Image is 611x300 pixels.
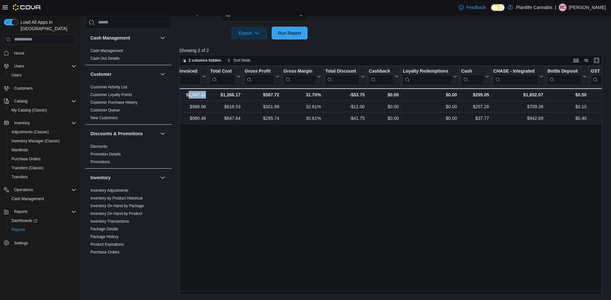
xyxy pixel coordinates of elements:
button: Enter fullscreen [593,57,600,64]
h3: Discounts & Promotions [90,130,143,137]
span: Reports [14,209,28,214]
a: Product Expirations [90,242,124,247]
span: Sort fields [233,58,250,63]
span: Customers [14,86,33,91]
span: Manifests [9,146,76,154]
button: Users [6,71,79,80]
span: Package Details [90,226,118,232]
a: Discounts [90,144,107,149]
div: Discounts & Promotions [85,143,172,168]
div: Inventory [85,187,172,274]
span: Purchase Orders [9,155,76,163]
a: Dashboards [9,217,40,225]
button: Catalog [12,97,30,105]
button: Operations [1,185,79,194]
button: Customer [159,70,166,78]
button: Purchase Orders [6,154,79,163]
span: Inventory Manager (Classic) [12,138,60,144]
button: Cash Management [6,194,79,203]
span: Transfers (Classic) [9,164,76,172]
a: Customers [12,84,35,92]
div: $295.05 [461,91,489,99]
button: Operations [12,186,36,194]
button: Home [1,49,79,58]
button: Sort fields [225,57,253,64]
span: Customer Queue [90,108,120,113]
a: Home [12,49,27,57]
span: Catalog [14,99,27,104]
a: Manifests [9,146,30,154]
button: Display options [582,57,590,64]
span: 2 columns hidden [189,58,221,63]
p: | [555,4,556,11]
button: Cash Management [159,34,166,42]
div: $1,947.12 [167,91,206,99]
div: $0.50 [547,91,587,99]
a: Settings [12,239,30,247]
a: Inventory On Hand by Product [90,211,142,216]
button: Inventory [159,174,166,181]
span: Inventory [12,119,76,127]
span: Inventory Transactions [90,219,129,224]
span: Home [12,49,76,57]
a: Package History [90,234,118,239]
span: Discounts [90,144,107,149]
span: Home [14,51,24,56]
p: Plantlife Cannabis [516,4,552,11]
div: $1,266.17 [210,91,240,99]
span: Cash Management [9,195,76,203]
div: Customer [85,83,172,124]
button: Run Report [272,27,308,40]
button: Reports [1,207,79,216]
div: $0.00 [403,91,457,99]
h3: Inventory [90,174,111,181]
a: Customer Activity List [90,85,127,89]
span: Inventory On Hand by Package [90,203,144,208]
a: Purchase Orders [9,155,43,163]
a: Dashboards [6,216,79,225]
span: Users [12,62,76,70]
span: Feedback [466,4,486,11]
span: Operations [12,186,76,194]
span: Reports [12,227,25,232]
span: Users [9,71,76,79]
h3: Cash Management [90,35,130,41]
button: Inventory Manager (Classic) [6,137,79,146]
button: Inventory [12,119,32,127]
a: Customer Queue [90,108,120,112]
div: 31.70% [283,91,321,99]
button: Reports [12,208,30,216]
button: Customers [1,84,79,93]
p: Showing 2 of 2 [179,47,607,54]
button: 2 columns hidden [180,57,224,64]
button: All [222,9,308,22]
button: Discounts & Promotions [90,130,157,137]
a: Adjustments (Classic) [9,128,51,136]
p: [PERSON_NAME] [569,4,606,11]
a: Feedback [456,1,488,14]
a: Customer Loyalty Points [90,93,132,97]
button: Discounts & Promotions [159,130,166,137]
button: Settings [1,238,79,247]
span: Catalog [12,97,76,105]
span: Export [235,27,263,40]
div: $1,652.07 [493,91,543,99]
span: Users [12,73,21,78]
span: Cash Management [12,196,44,201]
span: Promotions [90,159,110,164]
span: My Catalog (Classic) [12,108,47,113]
button: Cash Management [90,35,157,41]
span: Dashboards [9,217,76,225]
span: New Customers [90,115,118,120]
button: Inventory [90,174,157,181]
span: Inventory Manager (Classic) [9,137,76,145]
h3: Customer [90,71,111,77]
a: Cash Management [9,195,47,203]
button: Manifests [6,146,79,154]
a: Promotion Details [90,152,121,156]
div: $587.72 [245,91,279,99]
span: Customer Purchase History [90,100,138,105]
